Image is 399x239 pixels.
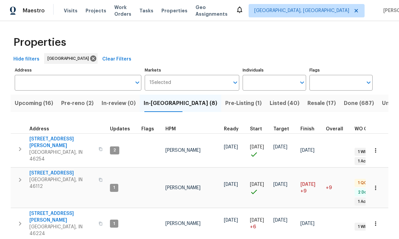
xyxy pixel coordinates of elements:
[355,127,391,131] span: WO Completion
[273,127,289,131] span: Target
[11,53,42,66] button: Hide filters
[111,185,118,191] span: 1
[247,133,271,167] td: Project started on time
[165,127,176,131] span: HPM
[300,127,320,131] div: Projected renovation finish date
[15,68,141,72] label: Address
[141,127,154,131] span: Flags
[139,8,153,13] span: Tasks
[364,78,373,87] button: Open
[250,145,264,149] span: [DATE]
[344,99,374,108] span: Done (687)
[355,149,370,155] span: 1 WIP
[231,78,240,87] button: Open
[145,68,240,72] label: Markets
[326,127,343,131] span: Overall
[195,4,228,17] span: Geo Assignments
[29,224,95,237] span: [GEOGRAPHIC_DATA], IN 46224
[273,218,287,223] span: [DATE]
[250,182,264,187] span: [DATE]
[273,145,287,149] span: [DATE]
[29,176,95,190] span: [GEOGRAPHIC_DATA], IN 46112
[300,221,314,226] span: [DATE]
[100,53,134,66] button: Clear Filters
[300,127,314,131] span: Finish
[250,224,256,230] span: + 6
[13,39,66,46] span: Properties
[29,210,95,224] span: [STREET_ADDRESS][PERSON_NAME]
[298,168,323,208] td: Scheduled to finish 9 day(s) late
[225,99,262,108] span: Pre-Listing (1)
[165,186,201,190] span: [PERSON_NAME]
[224,127,239,131] span: Ready
[224,182,238,187] span: [DATE]
[111,147,119,153] span: 2
[144,99,217,108] span: In-[GEOGRAPHIC_DATA] (8)
[23,7,45,14] span: Maestro
[355,180,370,186] span: 1 QC
[111,221,118,227] span: 1
[307,99,336,108] span: Resale (17)
[224,218,238,223] span: [DATE]
[355,190,375,195] span: 2 Done
[102,99,136,108] span: In-review (0)
[165,148,201,153] span: [PERSON_NAME]
[250,127,268,131] div: Actual renovation start date
[114,4,131,17] span: Work Orders
[270,99,299,108] span: Listed (40)
[247,168,271,208] td: Project started on time
[300,182,315,187] span: [DATE]
[110,127,130,131] span: Updates
[15,99,53,108] span: Upcoming (16)
[326,127,349,131] div: Days past target finish date
[273,127,295,131] div: Target renovation project end date
[297,78,307,87] button: Open
[102,55,131,64] span: Clear Filters
[44,53,98,64] div: [GEOGRAPHIC_DATA]
[61,99,94,108] span: Pre-reno (2)
[323,168,352,208] td: 9 day(s) past target finish date
[224,127,245,131] div: Earliest renovation start date (first business day after COE or Checkout)
[355,199,383,205] span: 1 Accepted
[273,182,287,187] span: [DATE]
[86,7,106,14] span: Projects
[300,188,306,195] span: +9
[254,7,349,14] span: [GEOGRAPHIC_DATA], [GEOGRAPHIC_DATA]
[149,80,171,86] span: 1 Selected
[300,148,314,153] span: [DATE]
[47,55,92,62] span: [GEOGRAPHIC_DATA]
[326,186,332,190] span: +9
[29,170,95,176] span: [STREET_ADDRESS]
[161,7,187,14] span: Properties
[250,127,262,131] span: Start
[309,68,373,72] label: Flags
[29,127,49,131] span: Address
[355,224,370,230] span: 1 WIP
[165,221,201,226] span: [PERSON_NAME]
[29,136,95,149] span: [STREET_ADDRESS][PERSON_NAME]
[133,78,142,87] button: Open
[224,145,238,149] span: [DATE]
[64,7,78,14] span: Visits
[13,55,39,64] span: Hide filters
[29,149,95,162] span: [GEOGRAPHIC_DATA], IN 46254
[243,68,306,72] label: Individuals
[250,218,264,223] span: [DATE]
[355,158,383,164] span: 1 Accepted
